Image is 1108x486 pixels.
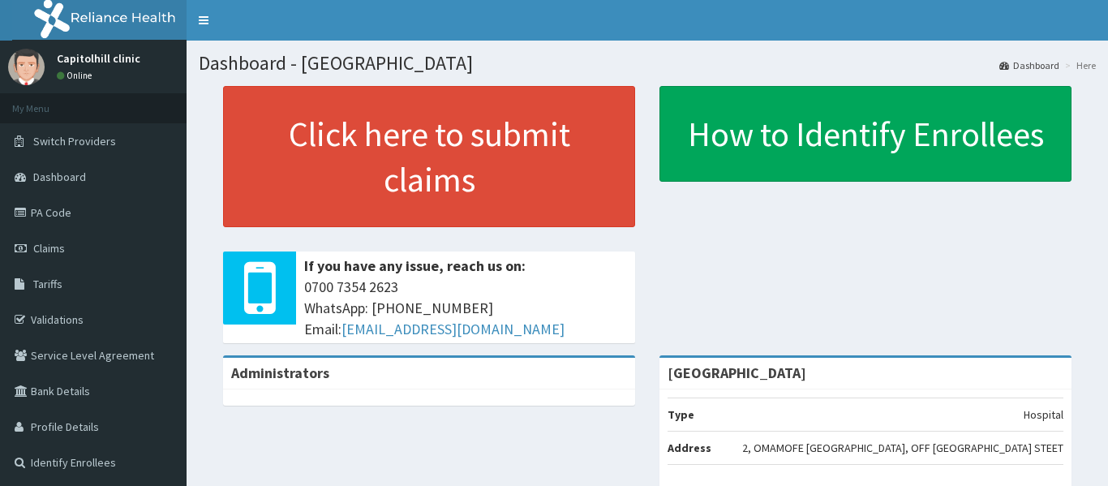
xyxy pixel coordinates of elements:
a: Dashboard [999,58,1059,72]
a: [EMAIL_ADDRESS][DOMAIN_NAME] [341,320,565,338]
p: Hospital [1024,406,1063,423]
b: If you have any issue, reach us on: [304,256,526,275]
h1: Dashboard - [GEOGRAPHIC_DATA] [199,53,1096,74]
span: Claims [33,241,65,256]
a: Online [57,70,96,81]
b: Administrators [231,363,329,382]
li: Here [1061,58,1096,72]
p: 2, OMAMOFE [GEOGRAPHIC_DATA], OFF [GEOGRAPHIC_DATA] STEET [742,440,1063,456]
strong: [GEOGRAPHIC_DATA] [668,363,806,382]
b: Type [668,407,694,422]
span: Dashboard [33,170,86,184]
a: Click here to submit claims [223,86,635,227]
span: 0700 7354 2623 WhatsApp: [PHONE_NUMBER] Email: [304,277,627,339]
span: Tariffs [33,277,62,291]
img: User Image [8,49,45,85]
a: How to Identify Enrollees [659,86,1071,182]
p: Capitolhill clinic [57,53,140,64]
span: Switch Providers [33,134,116,148]
b: Address [668,441,711,455]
